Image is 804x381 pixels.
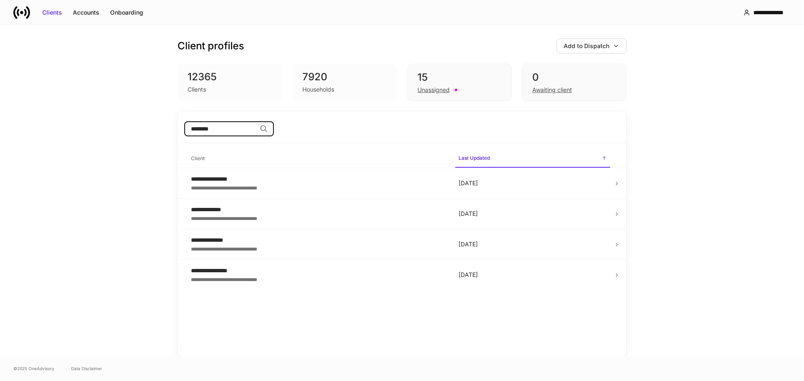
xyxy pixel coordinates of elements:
div: Accounts [73,8,99,17]
p: [DATE] [459,240,607,248]
div: Onboarding [110,8,143,17]
div: 12365 [188,70,272,84]
span: © 2025 OneAdvisory [13,365,54,372]
div: 0 [532,71,616,84]
div: 7920 [302,70,387,84]
div: Add to Dispatch [564,42,609,50]
div: Clients [188,85,206,94]
h3: Client profiles [178,39,244,53]
div: Unassigned [417,86,450,94]
p: [DATE] [459,210,607,218]
p: [DATE] [459,271,607,279]
button: Accounts [67,6,105,19]
span: Last Updated [455,150,610,168]
a: Data Disclaimer [71,365,102,372]
div: Awaiting client [532,86,572,94]
div: 15Unassigned [407,64,512,101]
span: Client [188,150,448,167]
h6: Client [191,154,205,162]
div: Clients [42,8,62,17]
div: Households [302,85,334,94]
button: Add to Dispatch [557,38,626,54]
button: Onboarding [105,6,149,19]
h6: Last Updated [459,154,490,162]
button: Clients [37,6,67,19]
p: [DATE] [459,179,607,187]
div: 0Awaiting client [522,64,626,101]
div: 15 [417,71,501,84]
